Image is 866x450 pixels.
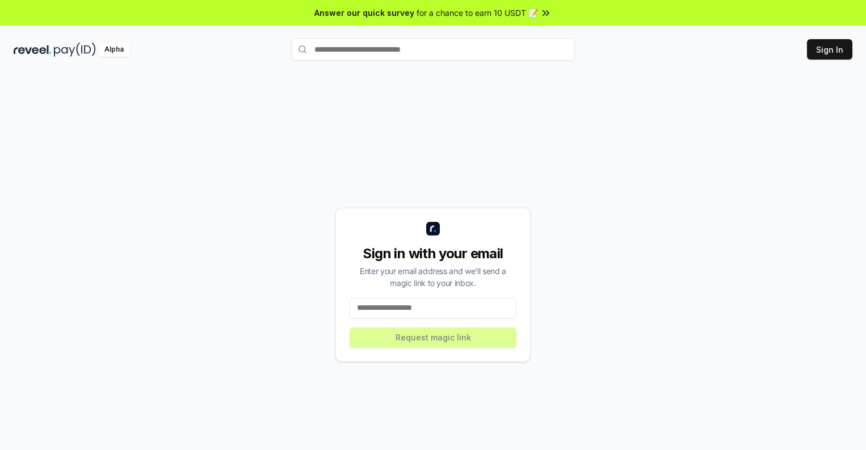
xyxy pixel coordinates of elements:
[807,39,852,60] button: Sign In
[417,7,538,19] span: for a chance to earn 10 USDT 📝
[54,43,96,57] img: pay_id
[98,43,130,57] div: Alpha
[314,7,414,19] span: Answer our quick survey
[426,222,440,235] img: logo_small
[350,245,516,263] div: Sign in with your email
[14,43,52,57] img: reveel_dark
[350,265,516,289] div: Enter your email address and we’ll send a magic link to your inbox.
